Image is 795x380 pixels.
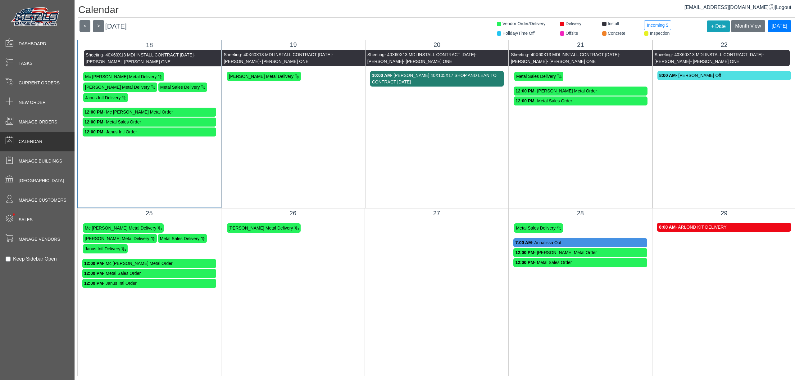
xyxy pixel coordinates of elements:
span: - 40X60X13 MDI INSTALL CONTRACT [DATE] [528,52,619,57]
strong: 12:00 PM [84,110,103,114]
div: 25 [82,208,216,218]
span: Current Orders [19,80,60,86]
span: - 40X60X13 MDI INSTALL CONTRACT [DATE] [672,52,762,57]
span: Inspection [650,31,670,36]
div: - Metal Sales Order [84,119,214,125]
span: New Order [19,99,46,106]
strong: 12:00 PM [84,119,103,124]
strong: 12:00 PM [516,88,534,93]
img: Metals Direct Inc Logo [9,6,62,29]
span: Janus Intl Delivery [85,95,120,100]
span: - [PERSON_NAME] ONE [690,59,739,64]
span: [DATE] [105,22,127,30]
span: Metal Sales Delivery [516,226,556,230]
div: 22 [657,40,791,49]
div: - [PERSON_NAME] Off [659,72,789,79]
span: Metal Sales Delivery [160,236,200,241]
span: Vendor Order/Delivery [502,21,546,26]
button: + Date [707,20,730,32]
div: - Janus Intl Order [84,280,214,287]
a: [EMAIL_ADDRESS][DOMAIN_NAME] [684,5,775,10]
span: Manage Vendors [19,236,60,243]
label: Keep Sidebar Open [13,255,57,263]
button: < [79,20,90,32]
span: - [PERSON_NAME] [224,52,333,64]
strong: 12:00 PM [516,98,534,103]
button: [DATE] [768,20,791,32]
div: - Janus Intl Order [84,129,214,135]
span: • [6,204,22,225]
div: 19 [226,40,360,49]
div: - Metal Sales Order [516,98,645,104]
span: [PERSON_NAME] Metal Delivery [229,74,293,79]
button: > [93,20,104,32]
span: - 40X60X13 MDI INSTALL CONTRACT [DATE] [384,52,475,57]
div: 26 [226,208,360,218]
button: Month View [731,20,765,32]
span: - [PERSON_NAME] ONE [547,59,596,64]
div: | [684,4,791,11]
strong: 10:00 AM [372,73,391,78]
span: Manage Buildings [19,158,62,164]
span: - [PERSON_NAME] [86,52,195,64]
div: - Mc [PERSON_NAME] Metal Order [84,109,214,115]
strong: 12:00 PM [84,129,103,134]
div: - [PERSON_NAME] Metal Order [516,88,645,94]
span: Metal Sales Delivery [160,85,200,90]
span: - 40X60X13 MDI INSTALL CONTRACT [DATE] [241,52,332,57]
span: [PERSON_NAME] Metal Delivery [85,236,149,241]
span: Mc [PERSON_NAME] Metal Delivery [85,226,156,230]
span: Dashboard [19,41,46,47]
span: - [PERSON_NAME] ONE [260,59,309,64]
span: Manage Orders [19,119,57,125]
strong: 12:00 PM [515,260,534,265]
span: Concrete [608,31,625,36]
span: - [PERSON_NAME] ONE [121,59,170,64]
span: Calendar [19,138,42,145]
span: Janus Intl Delivery [85,246,120,251]
div: - Mc [PERSON_NAME] Metal Order [84,260,214,267]
span: - [PERSON_NAME] [655,52,764,64]
h1: Calendar [78,4,795,18]
div: 20 [370,40,504,49]
span: [PERSON_NAME] Metal Delivery [229,226,293,230]
span: Mc [PERSON_NAME] Metal Delivery [85,74,157,79]
span: Sales [19,217,33,223]
span: Tasks [19,60,33,67]
span: - [PERSON_NAME] [511,52,620,64]
span: Logout [776,5,791,10]
span: Sheeting [655,52,672,57]
span: Delivery [566,21,581,26]
div: - Metal Sales Order [515,259,645,266]
strong: 12:00 PM [84,281,103,286]
div: 21 [514,40,647,49]
div: - ARLOND KIT DELIVERY [659,224,789,230]
span: Month View [735,23,761,29]
span: [GEOGRAPHIC_DATA] [19,177,64,184]
strong: 8:00 AM [659,73,676,78]
span: - [PERSON_NAME] ONE [403,59,452,64]
strong: 7:00 AM [515,240,532,245]
span: Sheeting [86,52,103,57]
strong: 8:00 AM [659,225,675,230]
div: - [PERSON_NAME] 40X105X17 SHOP AND LEAN TO CONTRACT [DATE] [372,72,502,85]
span: [PERSON_NAME] Metal Delivery [85,85,150,90]
div: 18 [83,40,216,50]
span: - [PERSON_NAME] [367,52,477,64]
strong: 12:00 PM [84,271,103,276]
span: Sheeting [367,52,384,57]
span: Install [608,21,619,26]
span: Sheeting [511,52,528,57]
button: Incoming $ [644,20,671,30]
div: 29 [657,208,791,218]
div: - [PERSON_NAME] Metal Order [515,249,645,256]
div: - Annalissa Out [515,239,645,246]
div: 28 [513,208,647,218]
span: Manage Customers [19,197,66,203]
span: Sheeting [224,52,241,57]
span: Offsite [566,31,578,36]
span: - 40X60X13 MDI INSTALL CONTRACT [DATE] [103,52,193,57]
strong: 12:00 PM [84,261,103,266]
span: Metal Sales Delivery [516,74,556,79]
